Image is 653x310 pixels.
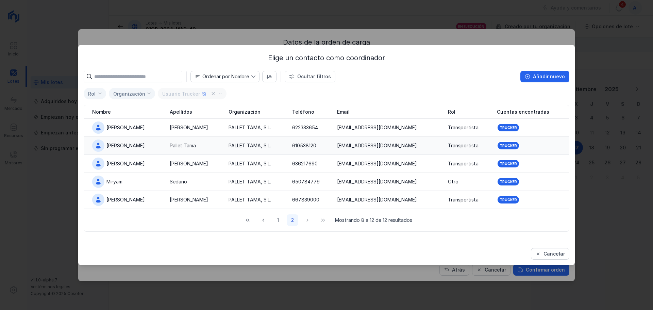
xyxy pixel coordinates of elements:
[229,109,261,115] span: Organización
[229,196,271,203] div: PALLET TAMA, S.L.
[448,196,479,203] div: Transportista
[448,160,479,167] div: Transportista
[229,178,271,185] div: PALLET TAMA, S.L.
[292,178,320,185] div: 650784779
[500,197,517,202] div: Trucker
[191,71,251,82] span: Nombre
[531,248,569,260] button: Cancelar
[287,214,298,226] button: Page 2
[272,214,284,226] button: Page 1
[500,125,517,130] div: Trucker
[337,196,417,203] div: [EMAIL_ADDRESS][DOMAIN_NAME]
[170,160,208,167] div: [PERSON_NAME]
[520,71,569,82] button: Añadir nuevo
[543,250,565,257] div: Cancelar
[285,71,335,82] button: Ocultar filtros
[170,109,192,115] span: Apellidos
[337,109,350,115] span: Email
[241,214,254,226] button: First Page
[170,124,208,131] div: [PERSON_NAME]
[337,178,417,185] div: [EMAIL_ADDRESS][DOMAIN_NAME]
[229,160,271,167] div: PALLET TAMA, S.L.
[84,88,98,99] span: Seleccionar
[106,160,145,167] div: [PERSON_NAME]
[106,124,145,131] div: [PERSON_NAME]
[448,124,479,131] div: Transportista
[448,142,479,149] div: Transportista
[106,196,145,203] div: [PERSON_NAME]
[292,142,316,149] div: 610538120
[292,109,314,115] span: Teléfono
[202,74,249,79] div: Ordenar por Nombre
[88,91,96,97] div: Rol
[337,124,417,131] div: [EMAIL_ADDRESS][DOMAIN_NAME]
[335,217,412,224] span: Mostrando 8 a 12 de 12 resultados
[170,196,208,203] div: [PERSON_NAME]
[106,178,122,185] div: Miryam
[84,53,569,63] div: Elige un contacto como coordinador
[500,179,517,184] div: Trucker
[229,142,271,149] div: PALLET TAMA, S.L.
[337,160,417,167] div: [EMAIL_ADDRESS][DOMAIN_NAME]
[292,196,319,203] div: 667839000
[533,73,565,80] div: Añadir nuevo
[297,73,331,80] div: Ocultar filtros
[257,214,270,226] button: Previous Page
[170,142,196,149] div: Pallet Tama
[113,91,145,97] div: Organización
[448,109,455,115] span: Rol
[229,124,271,131] div: PALLET TAMA, S.L.
[170,178,187,185] div: Sedano
[92,109,111,115] span: Nombre
[106,142,145,149] div: [PERSON_NAME]
[497,109,549,115] span: Cuentas encontradas
[448,178,458,185] div: Otro
[292,160,318,167] div: 636217690
[500,161,517,166] div: Trucker
[500,143,517,148] div: Trucker
[337,142,417,149] div: [EMAIL_ADDRESS][DOMAIN_NAME]
[292,124,318,131] div: 622333654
